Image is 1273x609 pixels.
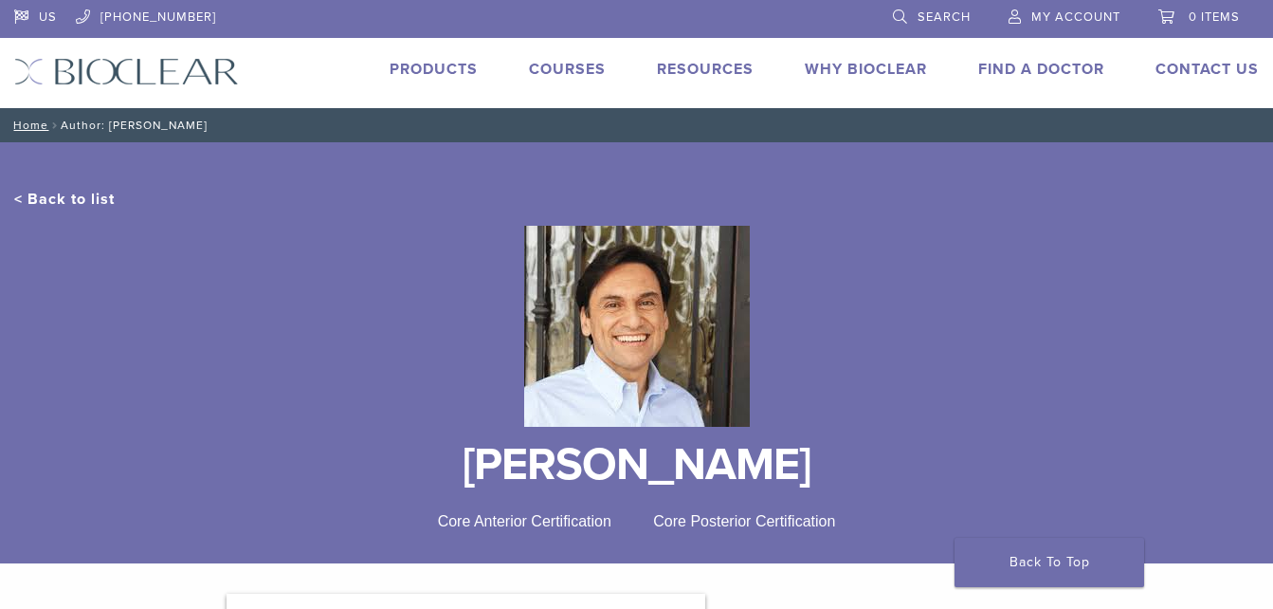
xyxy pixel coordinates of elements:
span: 0 items [1189,9,1240,25]
a: Contact Us [1155,60,1259,79]
img: Bioclear [14,58,239,85]
a: Why Bioclear [805,60,927,79]
a: Home [8,119,48,132]
span: Core Posterior Certification [653,513,835,529]
a: Courses [529,60,606,79]
a: Back To Top [955,538,1144,587]
a: < Back to list [14,190,115,209]
span: My Account [1031,9,1120,25]
span: / [48,120,61,130]
span: Core Anterior Certification [438,513,611,529]
a: Find A Doctor [978,60,1104,79]
span: Search [918,9,971,25]
img: Bioclear [524,226,750,427]
a: Products [390,60,478,79]
a: Resources [657,60,754,79]
h1: [PERSON_NAME] [14,442,1259,488]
